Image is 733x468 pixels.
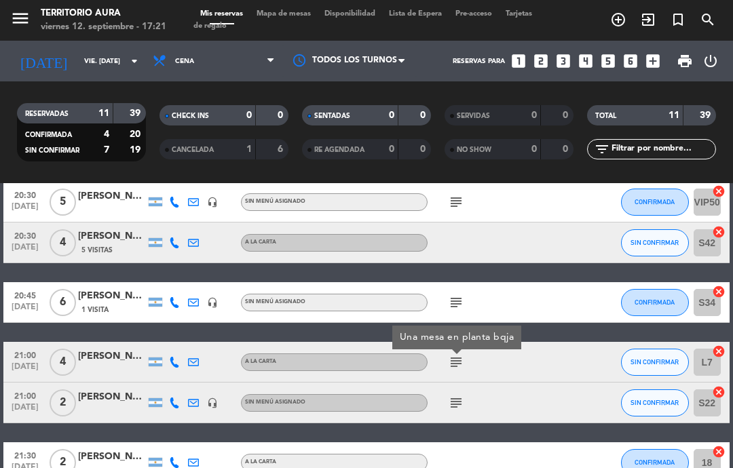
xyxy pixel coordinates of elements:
[104,130,109,139] strong: 4
[389,111,394,120] strong: 0
[712,385,726,399] i: cancel
[25,147,79,154] span: SIN CONFIRMAR
[245,359,276,364] span: A LA CARTA
[172,147,214,153] span: CANCELADA
[610,12,626,28] i: add_circle_outline
[621,229,689,256] button: SIN CONFIRMAR
[640,12,656,28] i: exit_to_app
[693,8,723,31] span: BUSCAR
[245,399,305,405] span: Sin menú asignado
[621,289,689,316] button: CONFIRMADA
[663,8,693,31] span: Reserva especial
[50,189,76,216] span: 5
[25,132,72,138] span: CONFIRMADA
[603,8,633,31] span: RESERVAR MESA
[246,111,252,120] strong: 0
[677,53,693,69] span: print
[633,8,663,31] span: WALK IN
[245,239,276,245] span: A LA CARTA
[10,8,31,28] i: menu
[448,354,464,370] i: subject
[130,130,143,139] strong: 20
[126,53,143,69] i: arrow_drop_down
[8,287,42,303] span: 20:45
[10,8,31,33] button: menu
[531,111,537,120] strong: 0
[382,10,449,18] span: Lista de Espera
[631,358,679,366] span: SIN CONFIRMAR
[78,449,146,465] div: [PERSON_NAME]
[531,144,537,154] strong: 0
[635,198,675,206] span: CONFIRMADA
[670,12,686,28] i: turned_in_not
[448,294,464,311] i: subject
[555,52,572,70] i: looks_3
[278,144,286,154] strong: 6
[41,20,166,34] div: viernes 12. septiembre - 17:21
[457,113,490,119] span: SERVIDAS
[621,389,689,416] button: SIN CONFIRMAR
[510,52,527,70] i: looks_one
[712,445,726,459] i: cancel
[8,187,42,202] span: 20:30
[448,395,464,411] i: subject
[8,403,42,418] span: [DATE]
[25,111,69,117] span: RESERVADAS
[8,447,42,463] span: 21:30
[631,399,679,406] span: SIN CONFIRMAR
[50,289,76,316] span: 6
[318,10,382,18] span: Disponibilidad
[245,299,305,305] span: Sin menú asignado
[621,189,689,216] button: CONFIRMADA
[621,349,689,376] button: SIN CONFIRMAR
[8,362,42,378] span: [DATE]
[631,239,679,246] span: SIN CONFIRMAR
[8,243,42,258] span: [DATE]
[78,389,146,405] div: [PERSON_NAME]
[700,12,716,28] i: search
[78,189,146,204] div: [PERSON_NAME]
[622,52,639,70] i: looks_6
[207,297,218,308] i: headset_mic
[245,459,276,465] span: A LA CARTA
[314,113,350,119] span: SENTADAS
[245,199,305,204] span: Sin menú asignado
[595,113,616,119] span: TOTAL
[81,305,109,315] span: 1 Visita
[669,111,679,120] strong: 11
[702,53,719,69] i: power_settings_new
[130,145,143,155] strong: 19
[250,10,318,18] span: Mapa de mesas
[700,111,713,120] strong: 39
[207,397,218,408] i: headset_mic
[563,144,571,154] strong: 0
[98,109,109,118] strong: 11
[10,47,77,75] i: [DATE]
[644,52,662,70] i: add_box
[130,109,143,118] strong: 39
[610,142,715,157] input: Filtrar por nombre...
[50,229,76,256] span: 4
[594,141,610,157] i: filter_list
[8,202,42,218] span: [DATE]
[389,144,394,154] strong: 0
[78,349,146,364] div: [PERSON_NAME]
[420,144,428,154] strong: 0
[698,41,723,81] div: LOG OUT
[104,145,109,155] strong: 7
[8,387,42,403] span: 21:00
[8,303,42,318] span: [DATE]
[193,10,250,18] span: Mis reservas
[453,58,505,65] span: Reservas para
[400,330,514,345] div: Una mesa en planta bqja
[449,10,499,18] span: Pre-acceso
[635,459,675,466] span: CONFIRMADA
[712,184,726,198] i: cancel
[41,7,166,20] div: TERRITORIO AURA
[563,111,571,120] strong: 0
[8,347,42,362] span: 21:00
[599,52,617,70] i: looks_5
[712,285,726,298] i: cancel
[78,229,146,244] div: [PERSON_NAME]
[78,288,146,304] div: [PERSON_NAME]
